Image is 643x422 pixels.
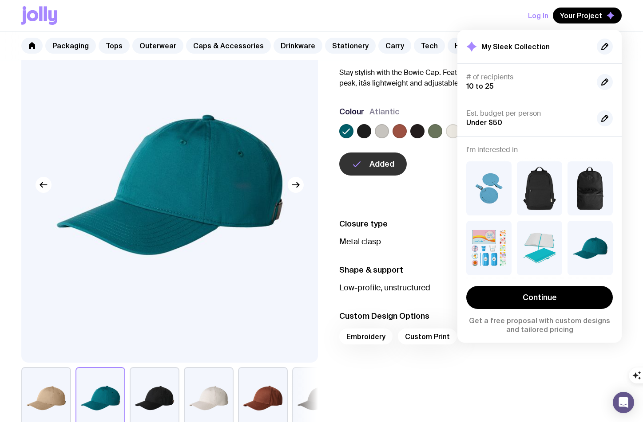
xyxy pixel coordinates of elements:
[553,8,622,23] button: Your Project
[325,38,376,54] a: Stationery
[45,38,96,54] a: Packaging
[466,286,613,309] a: Continue
[339,265,622,275] h3: Shape & support
[613,392,634,413] div: Open Intercom Messenger
[481,42,550,51] h2: My Sleek Collection
[339,236,622,247] p: Metal clasp
[132,38,183,54] a: Outerwear
[448,38,516,54] a: Home & Leisure
[560,11,602,20] span: Your Project
[466,118,502,126] span: Under $50
[369,159,394,169] span: Added
[466,82,494,90] span: 10 to 25
[528,8,548,23] button: Log In
[378,38,411,54] a: Carry
[99,38,130,54] a: Tops
[466,109,590,118] h4: Est. budget per person
[339,106,364,117] h3: Colour
[466,316,613,334] p: Get a free proposal with custom designs and tailored pricing
[339,67,622,89] p: Stay stylish with the Bowie Cap. Featuring a low-profile, six-panel design and curved peak, itâs ...
[339,152,407,176] button: Added
[339,311,622,321] h3: Custom Design Options
[466,73,590,82] h4: # of recipients
[414,38,445,54] a: Tech
[186,38,271,54] a: Caps & Accessories
[466,145,613,154] h4: I'm interested in
[339,219,622,229] h3: Closure type
[274,38,322,54] a: Drinkware
[369,106,400,117] span: Atlantic
[339,282,622,293] p: Low-profile, unstructured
